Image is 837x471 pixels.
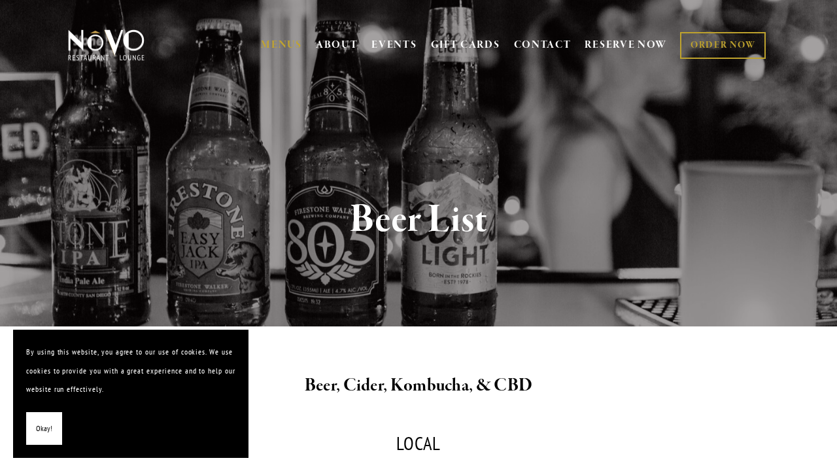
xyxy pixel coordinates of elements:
h2: Beer, Cider, Kombucha, & CBD [87,372,751,400]
span: Okay! [36,419,52,438]
img: Novo Restaurant &amp; Lounge [65,29,147,61]
a: GIFT CARDS [431,33,500,58]
section: Cookie banner [13,330,248,458]
a: CONTACT [514,33,572,58]
a: EVENTS [371,39,417,52]
p: By using this website, you agree to our use of cookies. We use cookies to provide you with a grea... [26,343,235,399]
a: MENUS [261,39,302,52]
a: RESERVE NOW [585,33,667,58]
div: LOCAL [65,434,772,453]
a: ABOUT [316,39,358,52]
a: ORDER NOW [680,32,766,59]
button: Okay! [26,412,62,445]
h1: Beer List [87,199,751,241]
